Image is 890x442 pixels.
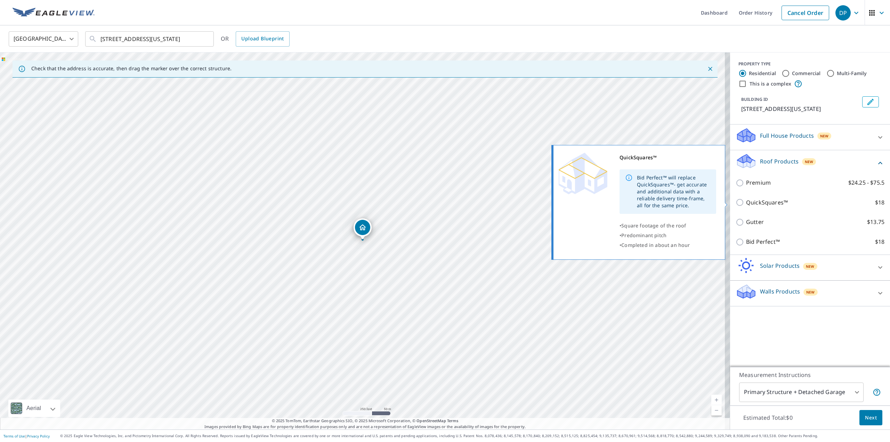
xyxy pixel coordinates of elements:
[746,178,771,187] p: Premium
[867,218,884,226] p: $13.75
[820,133,829,139] span: New
[782,6,829,20] a: Cancel Order
[620,240,716,250] div: •
[760,287,800,296] p: Walls Products
[711,405,722,416] a: Current Level 17, Zoom Out
[865,413,877,422] span: Next
[621,222,686,229] span: Square footage of the roof
[741,96,768,102] p: BUILDING ID
[60,433,887,439] p: © 2025 Eagle View Technologies, Inc. and Pictometry International Corp. All Rights Reserved. Repo...
[873,388,881,396] span: Your report will include the primary structure and a detached garage if one exists.
[706,64,715,73] button: Close
[859,410,882,426] button: Next
[837,70,867,77] label: Multi-Family
[760,157,799,166] p: Roof Products
[354,218,372,240] div: Dropped pin, building 1, Residential property, 1635 Massachusetts St Lawrence, KS 66044
[620,153,716,162] div: QuickSquares™
[416,418,446,423] a: OpenStreetMap
[739,383,864,402] div: Primary Structure + Detached Garage
[736,258,884,278] div: Solar ProductsNew
[738,61,882,67] div: PROPERTY TYPE
[621,232,666,239] span: Predominant pitch
[875,198,884,207] p: $18
[241,34,284,43] span: Upload Blueprint
[805,159,814,164] span: New
[3,434,50,438] p: |
[736,127,884,147] div: Full House ProductsNew
[746,238,780,246] p: Bid Perfect™
[620,221,716,231] div: •
[272,418,459,424] span: © 2025 TomTom, Earthstar Geographics SIO, © 2025 Microsoft Corporation, ©
[24,400,43,417] div: Aerial
[221,31,290,47] div: OR
[711,395,722,405] a: Current Level 17, Zoom In
[8,400,60,417] div: Aerial
[738,410,798,425] p: Estimated Total: $0
[637,171,711,212] div: Bid Perfect™ will replace QuickSquares™- get accurate and additional data with a reliable deliver...
[447,418,459,423] a: Terms
[760,131,814,140] p: Full House Products
[27,434,50,439] a: Privacy Policy
[750,80,791,87] label: This is a complex
[875,238,884,246] p: $18
[31,65,232,72] p: Check that the address is accurate, then drag the marker over the correct structure.
[236,31,289,47] a: Upload Blueprint
[620,231,716,240] div: •
[9,29,78,49] div: [GEOGRAPHIC_DATA]
[741,105,859,113] p: [STREET_ADDRESS][US_STATE]
[835,5,851,21] div: DP
[621,242,690,248] span: Completed in about an hour
[806,289,815,295] span: New
[746,218,764,226] p: Gutter
[100,29,200,49] input: Search by address or latitude-longitude
[806,264,815,269] span: New
[736,283,884,303] div: Walls ProductsNew
[848,178,884,187] p: $24.25 - $75.5
[760,262,800,270] p: Solar Products
[559,153,607,194] img: Premium
[736,153,884,173] div: Roof ProductsNew
[792,70,821,77] label: Commercial
[13,8,95,18] img: EV Logo
[746,198,788,207] p: QuickSquares™
[739,371,881,379] p: Measurement Instructions
[3,434,25,439] a: Terms of Use
[862,96,879,107] button: Edit building 1
[749,70,776,77] label: Residential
